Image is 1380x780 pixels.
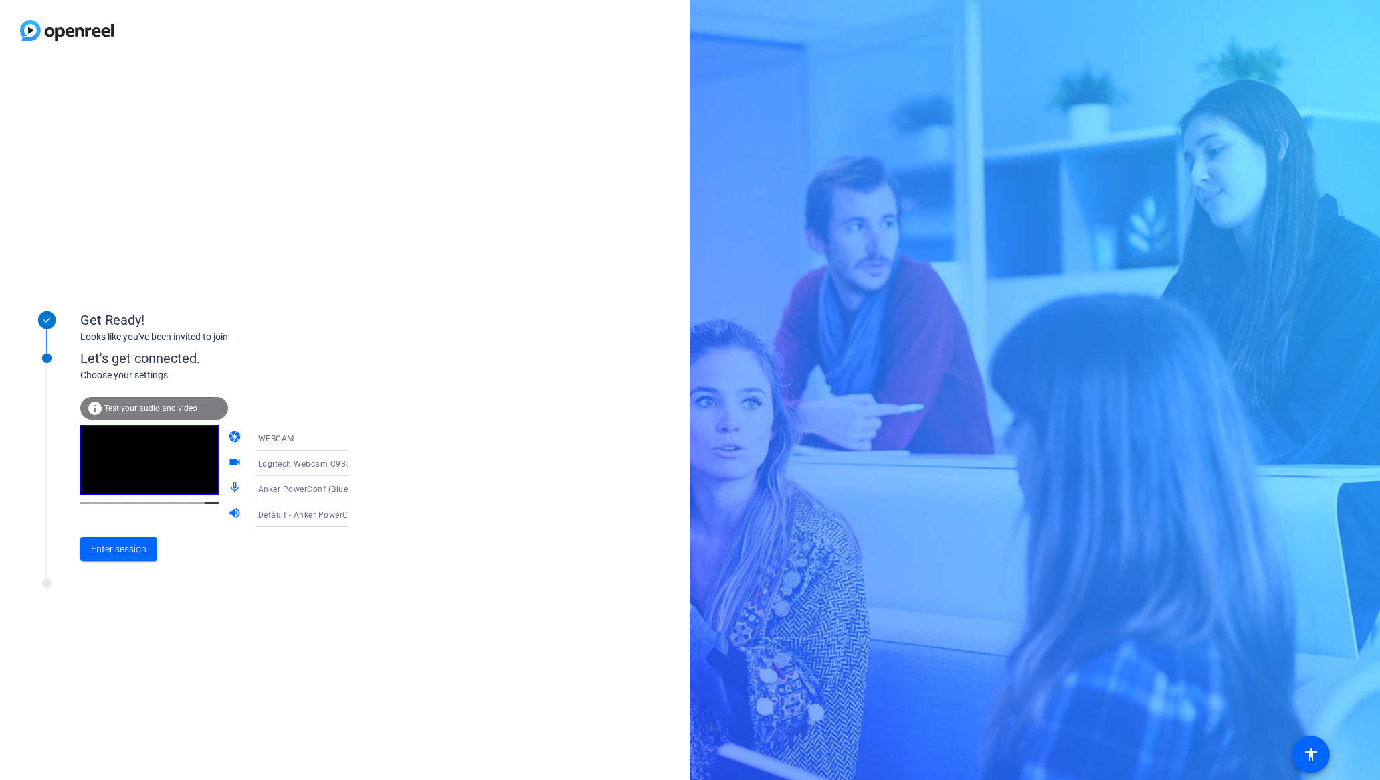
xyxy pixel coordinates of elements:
[228,455,244,471] mat-icon: videocam
[258,483,373,494] span: Anker PowerConf (Bluetooth)
[87,400,103,416] mat-icon: info
[80,330,348,344] div: Looks like you've been invited to join
[228,506,244,522] mat-icon: volume_up
[258,434,294,443] span: WEBCAM
[258,458,407,469] span: Logitech Webcam C930e (046d:0843)
[91,542,146,556] span: Enter session
[80,310,348,330] div: Get Ready!
[258,509,408,520] span: Default - Anker PowerConf (Bluetooth)
[80,537,157,561] button: Enter session
[1303,747,1319,763] mat-icon: accessibility
[228,481,244,497] mat-icon: mic_none
[228,430,244,446] mat-icon: camera
[80,368,375,382] div: Choose your settings
[104,404,197,413] span: Test your audio and video
[80,348,375,368] div: Let's get connected.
